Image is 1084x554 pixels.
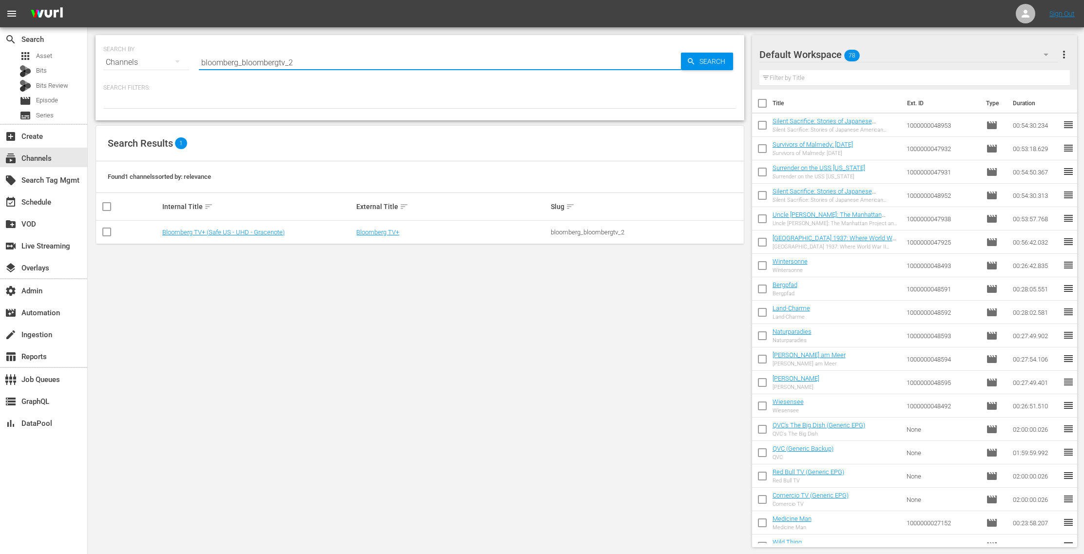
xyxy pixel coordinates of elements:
[773,127,899,133] div: Silent Sacrifice: Stories of Japanese American Incarceration - Part 2
[103,84,736,92] p: Search Filters:
[1049,10,1075,18] a: Sign Out
[903,277,983,301] td: 1000000048591
[773,150,853,156] div: Survivors of Malmedy: [DATE]
[903,254,983,277] td: 1000000048493
[1009,301,1063,324] td: 00:28:02.581
[1063,236,1074,248] span: reorder
[986,377,998,388] span: Episode
[1009,347,1063,371] td: 00:27:54.106
[903,371,983,394] td: 1000000048595
[903,114,983,137] td: 1000000048953
[1063,446,1074,458] span: reorder
[19,95,31,107] span: Episode
[1009,418,1063,441] td: 02:00:00.026
[903,184,983,207] td: 1000000048952
[773,90,902,117] th: Title
[773,188,876,202] a: Silent Sacrifice: Stories of Japanese American Incarceration - Part 1
[696,53,733,70] span: Search
[773,538,802,546] a: Wild Thing
[773,197,899,203] div: Silent Sacrifice: Stories of Japanese American Incarceration - Part 1
[1009,464,1063,488] td: 02:00:00.026
[773,454,833,460] div: QVC
[986,283,998,295] span: Episode
[773,361,846,367] div: [PERSON_NAME] am Meer
[1007,90,1065,117] th: Duration
[1063,540,1074,552] span: reorder
[36,111,54,120] span: Series
[551,201,742,212] div: Slug
[773,398,804,405] a: Wiesensee
[986,353,998,365] span: Episode
[5,418,17,429] span: DataPool
[5,34,17,45] span: Search
[986,306,998,318] span: Episode
[1063,142,1074,154] span: reorder
[986,400,998,412] span: Episode
[1063,212,1074,224] span: reorder
[1009,394,1063,418] td: 00:26:51.510
[1063,423,1074,435] span: reorder
[986,494,998,505] span: Episode
[1009,511,1063,535] td: 00:23:58.207
[773,141,853,148] a: Survivors of Malmedy: [DATE]
[903,230,983,254] td: 1000000047925
[1058,49,1070,60] span: more_vert
[36,66,47,76] span: Bits
[1058,43,1070,66] button: more_vert
[986,166,998,178] span: Episode
[773,173,865,180] div: Surrender on the USS [US_STATE]
[901,90,980,117] th: Ext. ID
[773,281,797,288] a: Bergpfad
[681,53,733,70] button: Search
[5,262,17,274] span: Overlays
[1063,493,1074,505] span: reorder
[1063,400,1074,411] span: reorder
[773,431,865,437] div: QVC's The Big Dish
[1063,376,1074,388] span: reorder
[773,375,819,382] a: [PERSON_NAME]
[773,492,849,499] a: Comercio TV (Generic EPG)
[5,374,17,385] span: Job Queues
[773,501,849,507] div: Comercio TV
[759,41,1058,68] div: Default Workspace
[773,445,833,452] a: QVC (Generic Backup)
[566,202,575,211] span: sort
[5,174,17,186] span: Search Tag Mgmt
[1063,283,1074,294] span: reorder
[773,305,810,312] a: Land-Charme
[108,137,173,149] span: Search Results
[1009,114,1063,137] td: 00:54:30.234
[1063,119,1074,131] span: reorder
[36,81,68,91] span: Bits Review
[19,80,31,92] div: Bits Review
[903,488,983,511] td: None
[5,240,17,252] span: switch_video
[903,207,983,230] td: 1000000047938
[1009,207,1063,230] td: 00:53:57.768
[1009,254,1063,277] td: 00:26:42.835
[773,328,812,335] a: Naturparadies
[1063,470,1074,481] span: reorder
[1009,371,1063,394] td: 00:27:49.401
[19,50,31,62] span: Asset
[36,51,52,61] span: Asset
[986,330,998,342] span: Episode
[986,447,998,458] span: Episode
[986,213,998,225] span: Episode
[903,137,983,160] td: 1000000047932
[903,160,983,184] td: 1000000047931
[773,258,808,265] a: Wintersonne
[903,441,983,464] td: None
[162,201,354,212] div: Internal Title
[103,49,189,76] div: Channels
[356,201,548,212] div: External Title
[1009,230,1063,254] td: 00:56:42.032
[5,351,17,363] span: Reports
[1063,259,1074,271] span: reorder
[903,511,983,535] td: 1000000027152
[903,301,983,324] td: 1000000048592
[1063,516,1074,528] span: reorder
[773,384,819,390] div: [PERSON_NAME]
[773,524,812,531] div: Medicine Man
[204,202,213,211] span: sort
